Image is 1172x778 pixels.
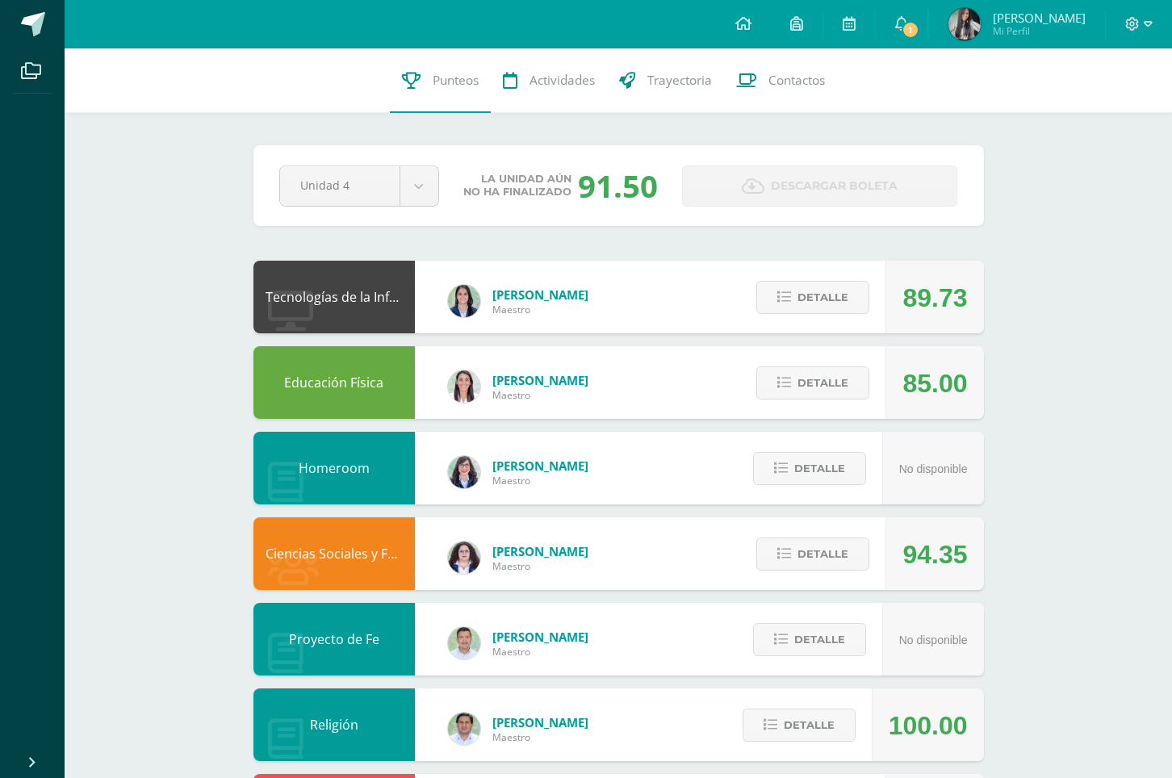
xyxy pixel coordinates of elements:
a: Unidad 4 [280,166,438,206]
span: Descargar boleta [771,166,898,206]
div: 89.73 [902,261,967,334]
img: 585d333ccf69bb1c6e5868c8cef08dba.png [448,627,480,659]
a: Punteos [390,48,491,113]
img: 7489ccb779e23ff9f2c3e89c21f82ed0.png [448,285,480,317]
span: Maestro [492,730,588,744]
span: Maestro [492,303,588,316]
div: 94.35 [902,518,967,591]
button: Detalle [753,452,866,485]
div: Ciencias Sociales y Formación Ciudadana [253,517,415,590]
span: Contactos [768,72,825,89]
button: Detalle [753,623,866,656]
div: 85.00 [902,347,967,420]
div: 91.50 [578,165,658,207]
a: Contactos [724,48,837,113]
button: Detalle [756,366,869,399]
span: Actividades [529,72,595,89]
span: La unidad aún no ha finalizado [463,173,571,199]
a: Actividades [491,48,607,113]
img: fc1d7358278b5ecfd922354b5b0256cd.png [948,8,981,40]
span: Trayectoria [647,72,712,89]
span: Punteos [433,72,479,89]
span: No disponible [899,462,968,475]
span: Detalle [797,368,848,398]
img: 01c6c64f30021d4204c203f22eb207bb.png [448,456,480,488]
a: Trayectoria [607,48,724,113]
span: No disponible [899,634,968,646]
button: Detalle [756,281,869,314]
span: [PERSON_NAME] [492,543,588,559]
span: Detalle [794,454,845,483]
div: Homeroom [253,432,415,504]
img: ba02aa29de7e60e5f6614f4096ff8928.png [448,542,480,574]
span: Detalle [797,282,848,312]
span: Unidad 4 [300,166,379,204]
span: Mi Perfil [993,24,1086,38]
span: Maestro [492,388,588,402]
img: 68dbb99899dc55733cac1a14d9d2f825.png [448,370,480,403]
span: [PERSON_NAME] [492,714,588,730]
div: 100.00 [889,689,968,762]
span: Detalle [797,539,848,569]
button: Detalle [743,709,856,742]
div: Proyecto de Fe [253,603,415,676]
span: Maestro [492,474,588,487]
span: 1 [902,21,919,39]
button: Detalle [756,537,869,571]
span: [PERSON_NAME] [492,287,588,303]
span: Detalle [784,710,835,740]
div: Religión [253,688,415,761]
span: [PERSON_NAME] [993,10,1086,26]
span: [PERSON_NAME] [492,458,588,474]
span: Maestro [492,645,588,659]
div: Tecnologías de la Información y Comunicación: Computación [253,261,415,333]
span: [PERSON_NAME] [492,629,588,645]
span: Maestro [492,559,588,573]
span: Detalle [794,625,845,655]
img: f767cae2d037801592f2ba1a5db71a2a.png [448,713,480,745]
span: [PERSON_NAME] [492,372,588,388]
div: Educación Física [253,346,415,419]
